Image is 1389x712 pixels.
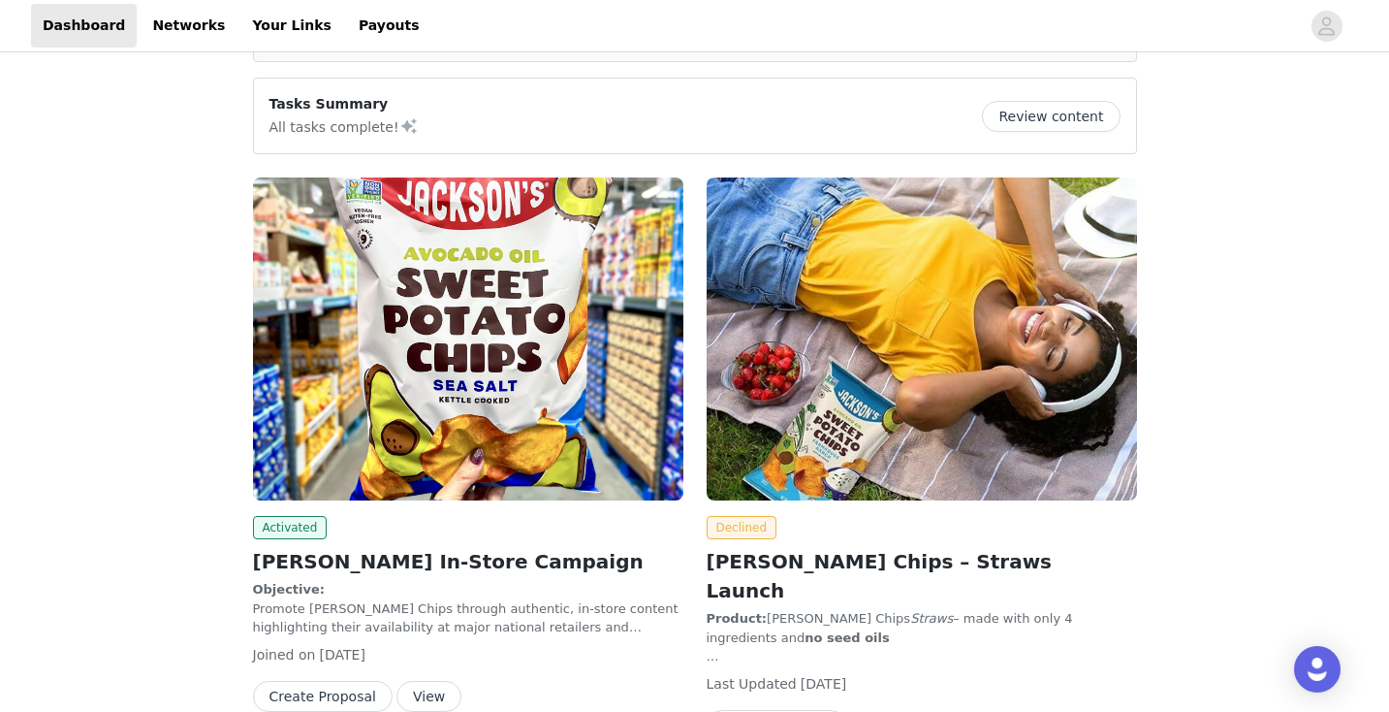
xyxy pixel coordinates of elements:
[707,609,1137,647] p: [PERSON_NAME] Chips – made with only 4 ingredients and
[253,647,316,663] span: Joined on
[707,178,1137,501] img: Jackson's
[253,516,328,539] span: Activated
[253,681,393,712] button: Create Proposal
[141,4,237,48] a: Networks
[707,547,1137,605] h2: [PERSON_NAME] Chips – Straws Launch
[269,94,419,114] p: Tasks Summary
[253,582,326,597] strong: Objective:
[253,580,683,637] p: Promote [PERSON_NAME] Chips through authentic, in-store content highlighting their availability a...
[269,114,419,138] p: All tasks complete!
[801,676,846,692] span: [DATE]
[320,647,365,663] span: [DATE]
[910,611,953,626] em: Straws
[240,4,343,48] a: Your Links
[1317,11,1336,42] div: avatar
[396,681,461,712] button: View
[707,611,768,626] strong: Product:
[253,547,683,576] h2: [PERSON_NAME] In-Store Campaign
[253,178,683,501] img: Jackson's
[1294,646,1341,693] div: Open Intercom Messenger
[982,101,1120,132] button: Review content
[805,631,890,645] strong: no seed oils
[707,516,777,539] span: Declined
[347,4,431,48] a: Payouts
[707,676,797,692] span: Last Updated
[396,690,461,704] a: View
[31,4,137,48] a: Dashboard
